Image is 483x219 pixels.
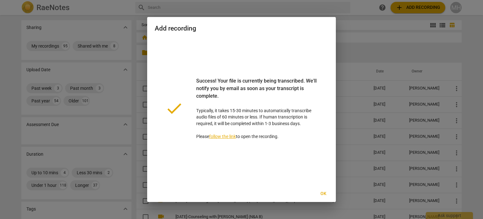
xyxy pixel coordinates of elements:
span: done [165,99,184,118]
h2: Add recording [155,25,328,32]
a: follow the link [209,134,236,139]
span: Ok [318,191,328,197]
p: Typically, it takes 15-30 minutes to automatically transcribe audio files of 60 minutes or less. ... [196,77,318,140]
div: Success! Your file is currently being transcribed. We'll notify you by email as soon as your tran... [196,77,318,107]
